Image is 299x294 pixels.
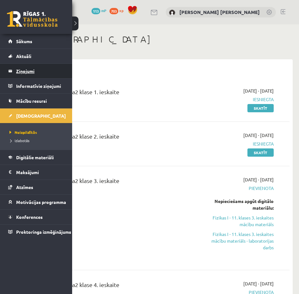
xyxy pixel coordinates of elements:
[16,53,31,59] span: Aktuāli
[109,8,118,14] span: 703
[91,8,100,14] span: 113
[8,130,37,135] span: Neizpildītās
[202,185,274,192] span: Pievienota
[8,195,64,209] a: Motivācijas programma
[202,231,274,251] a: Fizikas I - 11. klases 3. ieskaites mācību materiāls - laboratorijas darbs
[8,165,64,180] a: Maksājumi
[16,165,64,180] legend: Maksājumi
[16,98,47,104] span: Mācību resursi
[8,49,64,63] a: Aktuāli
[8,108,64,123] a: [DEMOGRAPHIC_DATA]
[8,138,29,143] span: Izlabotās
[8,79,64,93] a: Informatīvie ziņojumi
[8,210,64,224] a: Konferences
[8,129,66,135] a: Neizpildītās
[16,38,32,44] span: Sākums
[247,104,274,112] a: Skatīt
[169,10,175,16] img: Juris Eduards Pleikšnis
[16,79,64,93] legend: Informatīvie ziņojumi
[16,214,43,220] span: Konferences
[32,34,293,45] h1: [DEMOGRAPHIC_DATA]
[202,214,274,228] a: Fizikas I - 11. klases 3. ieskaites mācību materiāls
[16,154,54,160] span: Digitālie materiāli
[41,132,193,144] div: Fizika JK 11.a2 klase 2. ieskaite
[243,88,274,94] span: [DATE] - [DATE]
[16,64,64,78] legend: Ziņojumi
[119,8,123,13] span: xp
[109,8,127,13] a: 703 xp
[8,180,64,194] a: Atzīmes
[243,132,274,139] span: [DATE] - [DATE]
[179,9,260,15] a: [PERSON_NAME] [PERSON_NAME]
[8,225,64,239] a: Proktoringa izmēģinājums
[16,113,66,119] span: [DEMOGRAPHIC_DATA]
[16,184,33,190] span: Atzīmes
[8,150,64,165] a: Digitālie materiāli
[247,148,274,157] a: Skatīt
[91,8,106,13] a: 113 mP
[8,34,64,49] a: Sākums
[41,176,193,188] div: Fizika JK 11.a2 klase 3. ieskaite
[16,229,71,235] span: Proktoringa izmēģinājums
[41,88,193,99] div: Fizika JK 11.a2 klase 1. ieskaite
[202,140,274,147] span: Iesniegta
[8,94,64,108] a: Mācību resursi
[41,280,193,292] div: Fizika JK 11.a2 klase 4. ieskaite
[243,280,274,287] span: [DATE] - [DATE]
[101,8,106,13] span: mP
[8,64,64,78] a: Ziņojumi
[243,176,274,183] span: [DATE] - [DATE]
[7,11,58,27] a: Rīgas 1. Tālmācības vidusskola
[202,198,274,211] div: Nepieciešams apgūt digitālo materiālu:
[16,199,66,205] span: Motivācijas programma
[8,138,66,143] a: Izlabotās
[202,96,274,103] span: Iesniegta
